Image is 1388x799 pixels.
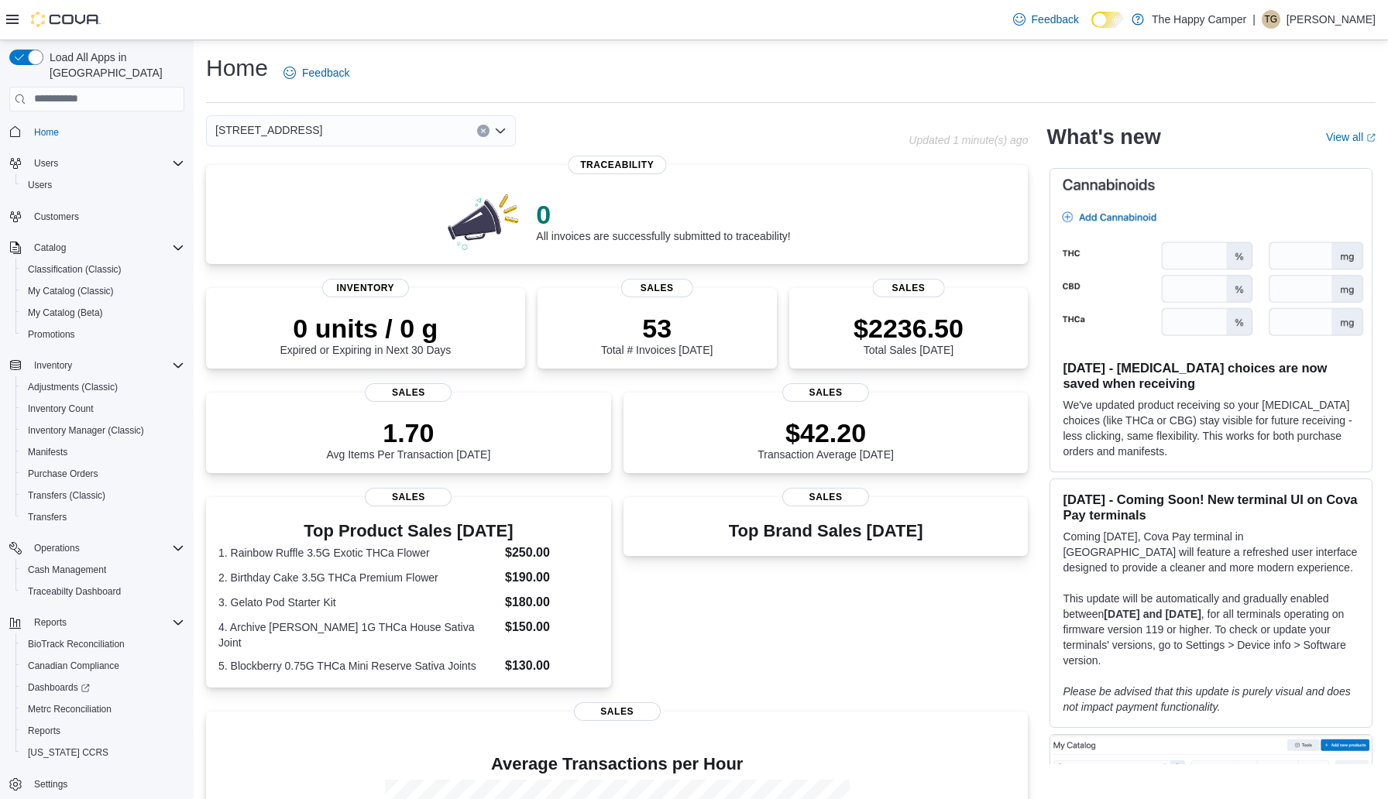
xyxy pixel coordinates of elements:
[15,698,191,720] button: Metrc Reconciliation
[326,417,490,448] p: 1.70
[22,722,184,740] span: Reports
[1063,529,1359,575] p: Coming [DATE], Cova Pay terminal in [GEOGRAPHIC_DATA] will feature a refreshed user interface des...
[28,263,122,276] span: Classification (Classic)
[28,446,67,458] span: Manifests
[34,778,67,790] span: Settings
[218,658,499,674] dt: 5. Blockberry 0.75G THCa Mini Reserve Sativa Joints
[28,307,103,319] span: My Catalog (Beta)
[28,403,94,415] span: Inventory Count
[28,424,144,437] span: Inventory Manager (Classic)
[3,355,191,376] button: Inventory
[1091,12,1124,28] input: Dark Mode
[601,313,713,356] div: Total # Invoices [DATE]
[34,242,66,254] span: Catalog
[28,539,184,557] span: Operations
[28,356,78,375] button: Inventory
[1032,12,1079,27] span: Feedback
[28,725,60,737] span: Reports
[1152,10,1246,29] p: The Happy Camper
[22,678,184,697] span: Dashboards
[28,746,108,759] span: [US_STATE] CCRS
[22,443,184,461] span: Manifests
[22,700,184,718] span: Metrc Reconciliation
[28,613,184,632] span: Reports
[15,174,191,196] button: Users
[22,486,112,505] a: Transfers (Classic)
[1287,10,1376,29] p: [PERSON_NAME]
[34,211,79,223] span: Customers
[15,398,191,420] button: Inventory Count
[15,302,191,324] button: My Catalog (Beta)
[22,421,150,440] a: Inventory Manager (Classic)
[22,678,96,697] a: Dashboards
[758,417,894,461] div: Transaction Average [DATE]
[1007,4,1085,35] a: Feedback
[28,703,112,715] span: Metrc Reconciliation
[15,506,191,528] button: Transfers
[365,383,452,402] span: Sales
[28,613,73,632] button: Reports
[28,468,98,480] span: Purchase Orders
[22,657,184,675] span: Canadian Compliance
[28,681,90,694] span: Dashboards
[22,486,184,505] span: Transfers (Classic)
[28,207,184,226] span: Customers
[536,199,790,230] p: 0
[28,660,119,672] span: Canadian Compliance
[22,635,131,653] a: BioTrack Reconciliation
[494,125,507,137] button: Open list of options
[28,564,106,576] span: Cash Management
[22,325,81,344] a: Promotions
[505,618,599,636] dd: $150.00
[758,417,894,448] p: $42.20
[280,313,451,344] p: 0 units / 0 g
[22,378,124,396] a: Adjustments (Classic)
[22,657,125,675] a: Canadian Compliance
[31,12,101,27] img: Cova
[15,376,191,398] button: Adjustments (Classic)
[22,465,184,483] span: Purchase Orders
[218,522,599,540] h3: Top Product Sales [DATE]
[3,205,191,228] button: Customers
[28,238,72,257] button: Catalog
[22,635,184,653] span: BioTrack Reconciliation
[206,53,268,84] h1: Home
[15,581,191,602] button: Traceabilty Dashboard
[1063,492,1359,523] h3: [DATE] - Coming Soon! New terminal UI on Cova Pay terminals
[621,279,693,297] span: Sales
[15,559,191,581] button: Cash Management
[22,378,184,396] span: Adjustments (Classic)
[568,156,666,174] span: Traceability
[22,399,184,418] span: Inventory Count
[1326,131,1376,143] a: View allExternal link
[1091,28,1092,29] span: Dark Mode
[22,303,109,322] a: My Catalog (Beta)
[505,593,599,612] dd: $180.00
[22,561,184,579] span: Cash Management
[22,582,127,601] a: Traceabilty Dashboard
[28,179,52,191] span: Users
[505,568,599,587] dd: $190.00
[22,260,128,279] a: Classification (Classic)
[28,238,184,257] span: Catalog
[1262,10,1280,29] div: Tyler Giamberini
[28,328,75,341] span: Promotions
[1104,608,1201,620] strong: [DATE] and [DATE]
[28,775,74,794] a: Settings
[873,279,945,297] span: Sales
[22,465,105,483] a: Purchase Orders
[15,742,191,763] button: [US_STATE] CCRS
[22,282,120,300] a: My Catalog (Classic)
[218,570,499,585] dt: 2. Birthday Cake 3.5G THCa Premium Flower
[322,279,409,297] span: Inventory
[15,633,191,655] button: BioTrack Reconciliation
[1063,685,1350,713] em: Please be advised that this update is purely visual and does not impact payment functionality.
[1063,397,1359,459] p: We've updated product receiving so your [MEDICAL_DATA] choices (like THCa or CBG) stay visible fo...
[15,677,191,698] a: Dashboards
[3,153,191,174] button: Users
[22,325,184,344] span: Promotions
[365,488,452,506] span: Sales
[15,441,191,463] button: Manifests
[28,207,85,226] a: Customers
[22,303,184,322] span: My Catalog (Beta)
